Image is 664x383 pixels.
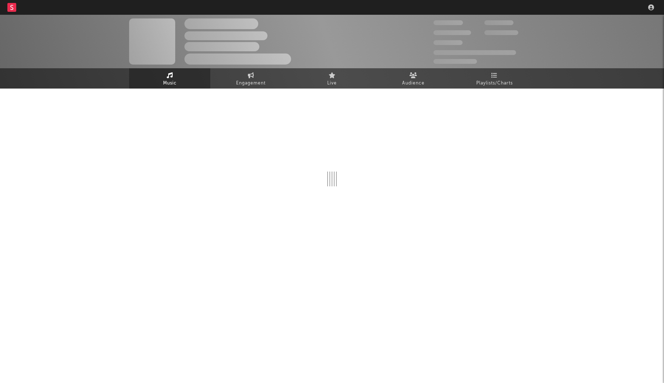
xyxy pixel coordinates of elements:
a: Live [291,68,373,89]
span: Music [163,79,177,88]
span: Engagement [236,79,266,88]
span: Audience [402,79,425,88]
span: 100,000 [433,40,463,45]
span: 50,000,000 Monthly Listeners [433,50,516,55]
span: 50,000,000 [433,30,471,35]
span: Live [327,79,337,88]
a: Music [129,68,210,89]
span: 300,000 [433,20,463,25]
span: 100,000 [484,20,513,25]
span: 1,000,000 [484,30,518,35]
span: Jump Score: 85.0 [433,59,477,64]
a: Playlists/Charts [454,68,535,89]
a: Audience [373,68,454,89]
a: Engagement [210,68,291,89]
span: Playlists/Charts [476,79,513,88]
